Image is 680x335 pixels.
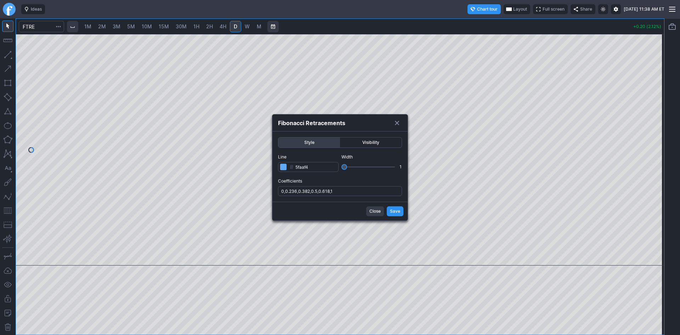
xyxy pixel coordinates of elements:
[387,206,403,216] button: Save
[343,139,398,146] span: Visibility
[278,186,402,196] input: Coefficients
[278,162,339,172] input: Line#
[390,208,400,215] span: Save
[369,208,381,215] span: Close
[399,163,402,171] div: 1
[278,153,339,161] span: Line
[282,139,337,146] span: Style
[366,206,384,216] button: Close
[278,178,402,185] span: Coefficients
[340,138,402,147] button: Visibility
[278,138,340,147] button: Style
[278,119,345,127] h4: Fibonacci Retracements
[341,153,402,161] span: Width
